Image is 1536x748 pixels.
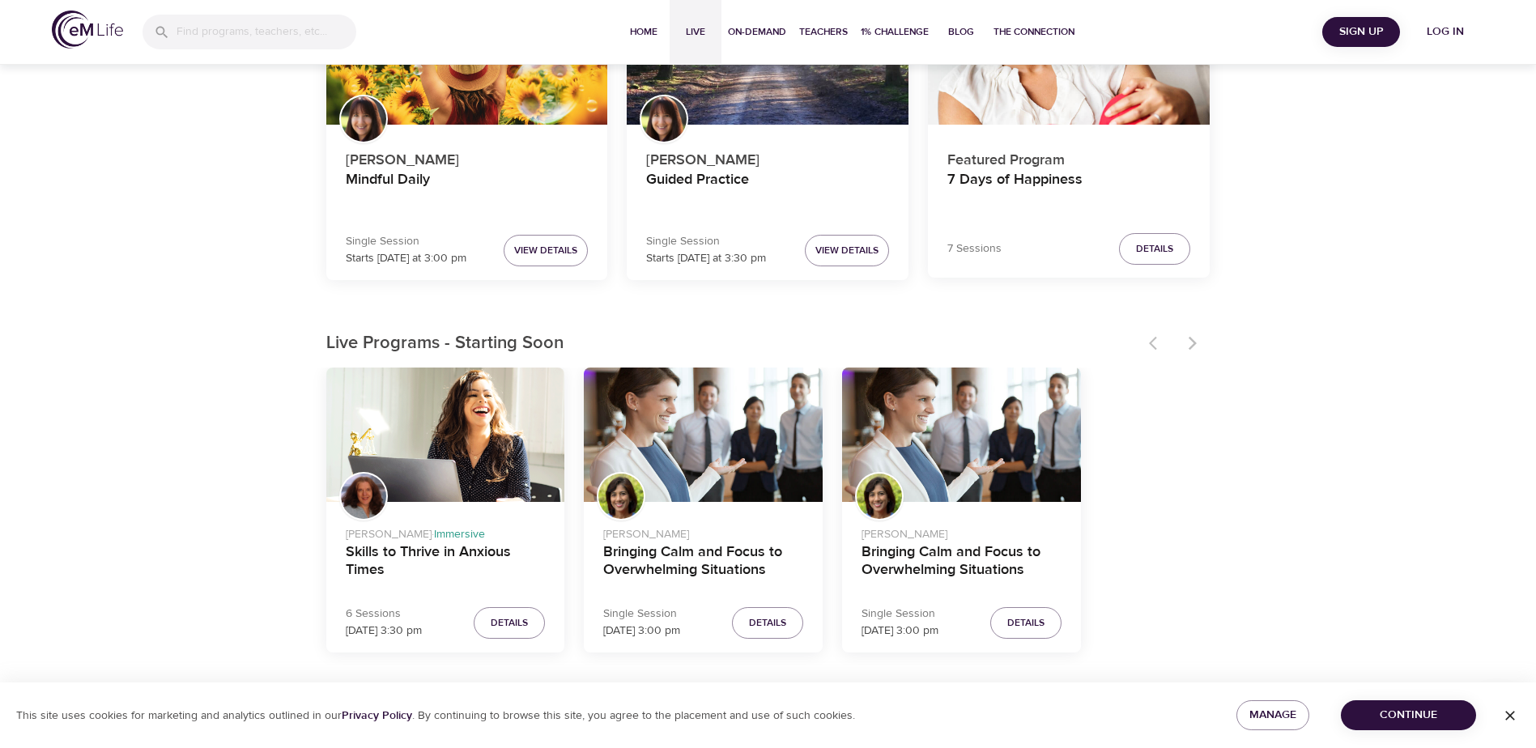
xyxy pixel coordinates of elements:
[799,23,848,40] span: Teachers
[862,543,1062,582] h4: Bringing Calm and Focus to Overwhelming Situations
[346,142,589,171] p: [PERSON_NAME]
[1322,17,1400,47] button: Sign Up
[646,142,889,171] p: [PERSON_NAME]
[646,233,766,250] p: Single Session
[1136,240,1173,257] span: Details
[942,23,981,40] span: Blog
[646,171,889,210] h4: Guided Practice
[603,520,803,543] p: [PERSON_NAME]
[732,607,803,639] button: Details
[346,606,422,623] p: 6 Sessions
[805,235,889,266] button: View Details
[603,606,680,623] p: Single Session
[676,23,715,40] span: Live
[994,23,1074,40] span: The Connection
[1354,705,1463,725] span: Continue
[434,527,485,542] span: Immersive
[990,607,1062,639] button: Details
[624,23,663,40] span: Home
[346,520,546,543] p: [PERSON_NAME] ·
[326,330,1139,357] p: Live Programs - Starting Soon
[1249,705,1296,725] span: Manage
[504,235,588,266] button: View Details
[862,606,938,623] p: Single Session
[728,23,786,40] span: On-Demand
[346,171,589,210] h4: Mindful Daily
[491,614,528,631] span: Details
[1329,22,1393,42] span: Sign Up
[862,520,1062,543] p: [PERSON_NAME]
[862,623,938,640] p: [DATE] 3:00 pm
[947,142,1190,171] p: Featured Program
[1413,22,1478,42] span: Log in
[646,250,766,267] p: Starts [DATE] at 3:30 pm
[947,240,1002,257] p: 7 Sessions
[342,708,412,723] a: Privacy Policy
[326,368,565,502] button: Skills to Thrive in Anxious Times
[514,242,577,259] span: View Details
[1119,233,1190,265] button: Details
[346,233,466,250] p: Single Session
[861,23,929,40] span: 1% Challenge
[749,614,786,631] span: Details
[52,11,123,49] img: logo
[584,368,823,502] button: Bringing Calm and Focus to Overwhelming Situations
[177,15,356,49] input: Find programs, teachers, etc...
[947,171,1190,210] h4: 7 Days of Happiness
[1341,700,1476,730] button: Continue
[815,242,879,259] span: View Details
[1007,614,1045,631] span: Details
[1406,17,1484,47] button: Log in
[474,607,545,639] button: Details
[603,623,680,640] p: [DATE] 3:00 pm
[603,543,803,582] h4: Bringing Calm and Focus to Overwhelming Situations
[842,368,1081,502] button: Bringing Calm and Focus to Overwhelming Situations
[346,543,546,582] h4: Skills to Thrive in Anxious Times
[346,250,466,267] p: Starts [DATE] at 3:00 pm
[346,623,422,640] p: [DATE] 3:30 pm
[1236,700,1309,730] button: Manage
